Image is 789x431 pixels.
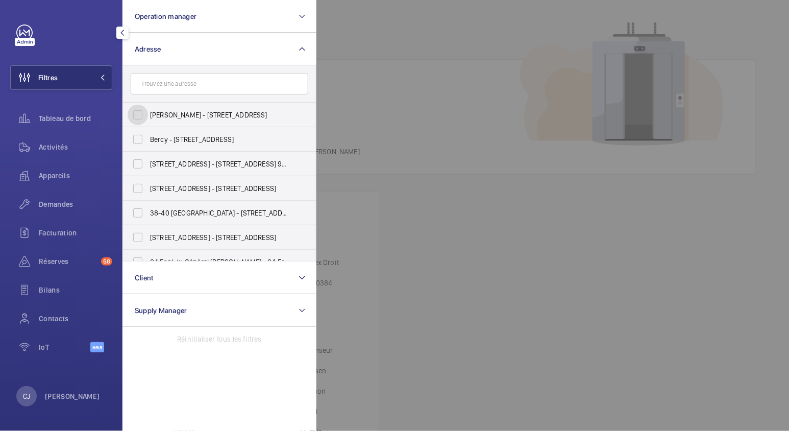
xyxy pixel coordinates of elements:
span: Réserves [39,256,97,267]
span: Contacts [39,314,112,324]
span: Activités [39,142,112,152]
span: Bilans [39,285,112,295]
span: Beta [90,342,104,352]
span: Facturation [39,228,112,238]
span: Appareils [39,171,112,181]
button: Filtres [10,65,112,90]
span: IoT [39,342,90,352]
p: CJ [23,391,30,401]
span: Tableau de bord [39,113,112,124]
span: Filtres [38,73,58,83]
p: [PERSON_NAME] [45,391,100,401]
span: Demandes [39,199,112,209]
span: 58 [101,257,112,266]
